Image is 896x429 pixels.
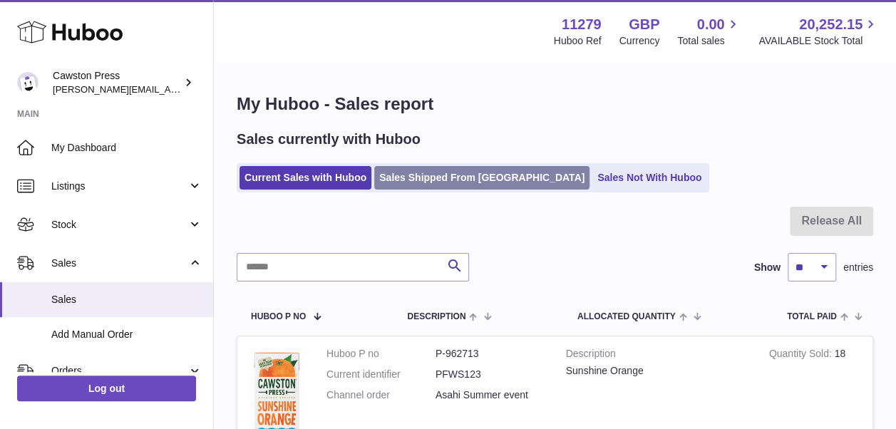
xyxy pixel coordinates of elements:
[566,364,748,378] div: Sunshine Orange
[237,130,421,149] h2: Sales currently with Huboo
[17,72,38,93] img: thomas.carson@cawstonpress.com
[562,15,602,34] strong: 11279
[758,15,879,48] a: 20,252.15 AVAILABLE Stock Total
[251,312,306,321] span: Huboo P no
[51,218,187,232] span: Stock
[53,83,362,95] span: [PERSON_NAME][EMAIL_ADDRESS][PERSON_NAME][DOMAIN_NAME]
[237,93,873,115] h1: My Huboo - Sales report
[758,34,879,48] span: AVAILABLE Stock Total
[51,364,187,378] span: Orders
[754,261,781,274] label: Show
[326,388,436,402] dt: Channel order
[374,166,589,190] a: Sales Shipped From [GEOGRAPHIC_DATA]
[799,15,862,34] span: 20,252.15
[53,69,181,96] div: Cawston Press
[51,141,202,155] span: My Dashboard
[51,180,187,193] span: Listings
[843,261,873,274] span: entries
[407,312,465,321] span: Description
[51,293,202,306] span: Sales
[436,347,545,361] dd: P-962713
[697,15,725,34] span: 0.00
[554,34,602,48] div: Huboo Ref
[51,328,202,341] span: Add Manual Order
[677,34,741,48] span: Total sales
[326,368,436,381] dt: Current identifier
[787,312,837,321] span: Total paid
[17,376,196,401] a: Log out
[677,15,741,48] a: 0.00 Total sales
[436,368,545,381] dd: PFWS123
[326,347,436,361] dt: Huboo P no
[51,257,187,270] span: Sales
[619,34,660,48] div: Currency
[566,347,748,364] strong: Description
[592,166,706,190] a: Sales Not With Huboo
[240,166,371,190] a: Current Sales with Huboo
[629,15,659,34] strong: GBP
[769,348,835,363] strong: Quantity Sold
[577,312,676,321] span: ALLOCATED Quantity
[436,388,545,402] dd: Asahi Summer event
